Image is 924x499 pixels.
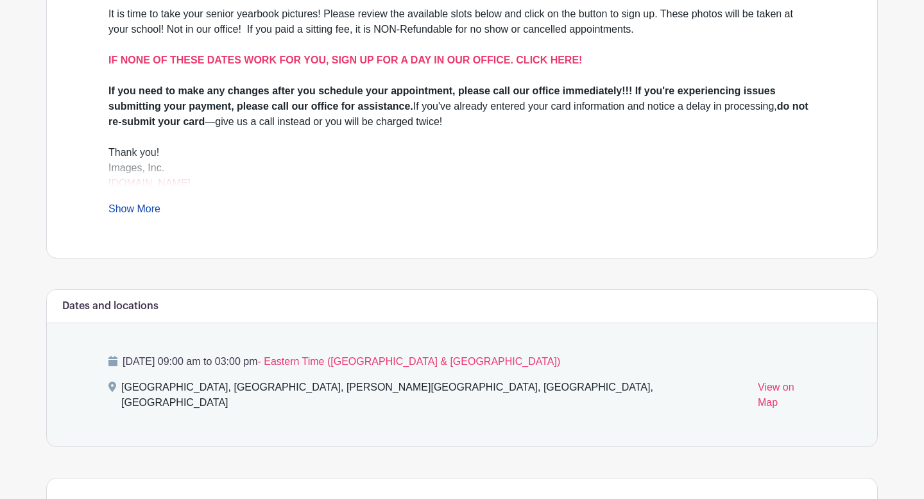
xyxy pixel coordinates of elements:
[62,300,158,312] h6: Dates and locations
[108,203,160,219] a: Show More
[108,83,816,130] div: If you've already entered your card information and notice a delay in processing, —give us a call...
[108,101,809,127] strong: do not re-submit your card
[257,356,560,367] span: - Eastern Time ([GEOGRAPHIC_DATA] & [GEOGRAPHIC_DATA])
[108,55,582,65] a: IF NONE OF THESE DATES WORK FOR YOU, SIGN UP FOR A DAY IN OUR OFFICE. CLICK HERE!
[121,380,748,416] div: [GEOGRAPHIC_DATA], [GEOGRAPHIC_DATA], [PERSON_NAME][GEOGRAPHIC_DATA], [GEOGRAPHIC_DATA], [GEOGRAP...
[108,85,776,112] strong: If you need to make any changes after you schedule your appointment, please call our office immed...
[108,354,816,369] p: [DATE] 09:00 am to 03:00 pm
[108,178,191,189] a: [DOMAIN_NAME]
[108,160,816,191] div: Images, Inc.
[758,380,816,416] a: View on Map
[108,6,816,83] div: It is time to take your senior yearbook pictures! Please review the available slots below and cli...
[108,145,816,160] div: Thank you!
